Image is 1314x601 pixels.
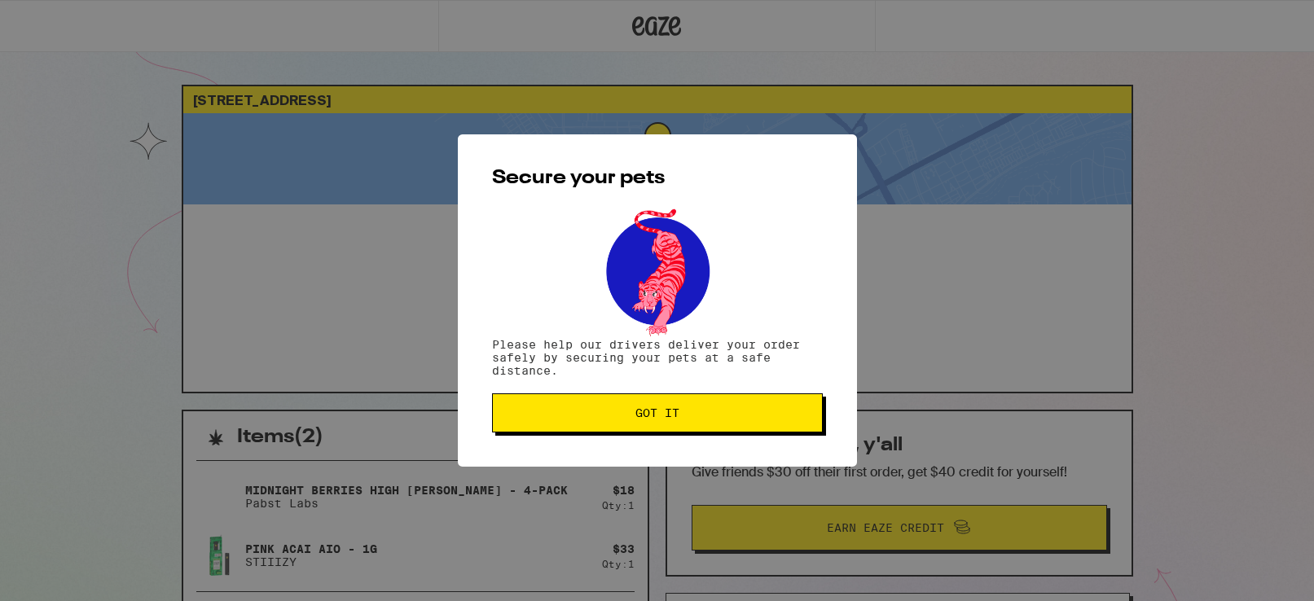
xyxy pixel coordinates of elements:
[492,393,823,432] button: Got it
[591,204,724,338] img: pets
[492,169,823,188] h2: Secure your pets
[635,407,679,419] span: Got it
[10,11,117,24] span: Hi. Need any help?
[492,338,823,377] p: Please help our drivers deliver your order safely by securing your pets at a safe distance.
